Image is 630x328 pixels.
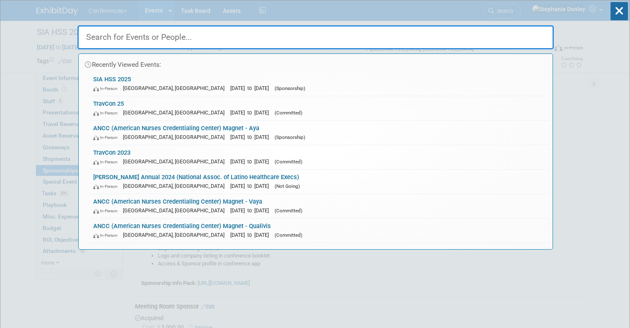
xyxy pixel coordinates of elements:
[123,109,229,116] span: [GEOGRAPHIC_DATA], [GEOGRAPHIC_DATA]
[275,232,302,238] span: (Committed)
[275,183,300,189] span: (Not Going)
[93,135,121,140] span: In-Person
[275,85,305,91] span: (Sponsorship)
[123,158,229,165] span: [GEOGRAPHIC_DATA], [GEOGRAPHIC_DATA]
[275,110,302,116] span: (Committed)
[89,145,548,169] a: TravCon 2023 In-Person [GEOGRAPHIC_DATA], [GEOGRAPHIC_DATA] [DATE] to [DATE] (Committed)
[93,110,121,116] span: In-Person
[123,85,229,91] span: [GEOGRAPHIC_DATA], [GEOGRAPHIC_DATA]
[83,54,548,72] div: Recently Viewed Events:
[123,232,229,238] span: [GEOGRAPHIC_DATA], [GEOGRAPHIC_DATA]
[123,207,229,214] span: [GEOGRAPHIC_DATA], [GEOGRAPHIC_DATA]
[89,96,548,120] a: TravCon 25 In-Person [GEOGRAPHIC_DATA], [GEOGRAPHIC_DATA] [DATE] to [DATE] (Committed)
[89,170,548,194] a: [PERSON_NAME] Annual 2024 (National Assoc. of Latino Healthcare Execs) In-Person [GEOGRAPHIC_DATA...
[230,232,273,238] span: [DATE] to [DATE]
[275,159,302,165] span: (Committed)
[89,121,548,145] a: ANCC (American Nurses Credentialing Center) Magnet - Aya In-Person [GEOGRAPHIC_DATA], [GEOGRAPHIC...
[77,25,554,49] input: Search for Events or People...
[93,208,121,214] span: In-Person
[89,219,548,243] a: ANCC (American Nurses Credentialing Center) Magnet - Qualivis In-Person [GEOGRAPHIC_DATA], [GEOGR...
[93,159,121,165] span: In-Person
[275,208,302,214] span: (Committed)
[123,183,229,189] span: [GEOGRAPHIC_DATA], [GEOGRAPHIC_DATA]
[230,85,273,91] span: [DATE] to [DATE]
[230,183,273,189] span: [DATE] to [DATE]
[89,194,548,218] a: ANCC (American Nurses Credentialing Center) Magnet - Vaya In-Person [GEOGRAPHIC_DATA], [GEOGRAPHI...
[230,207,273,214] span: [DATE] to [DATE]
[89,72,548,96] a: SIA HSS 2025 In-Person [GEOGRAPHIC_DATA], [GEOGRAPHIC_DATA] [DATE] to [DATE] (Sponsorship)
[93,233,121,238] span: In-Person
[123,134,229,140] span: [GEOGRAPHIC_DATA], [GEOGRAPHIC_DATA]
[93,86,121,91] span: In-Person
[93,184,121,189] span: In-Person
[230,158,273,165] span: [DATE] to [DATE]
[230,134,273,140] span: [DATE] to [DATE]
[230,109,273,116] span: [DATE] to [DATE]
[275,134,305,140] span: (Sponsorship)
